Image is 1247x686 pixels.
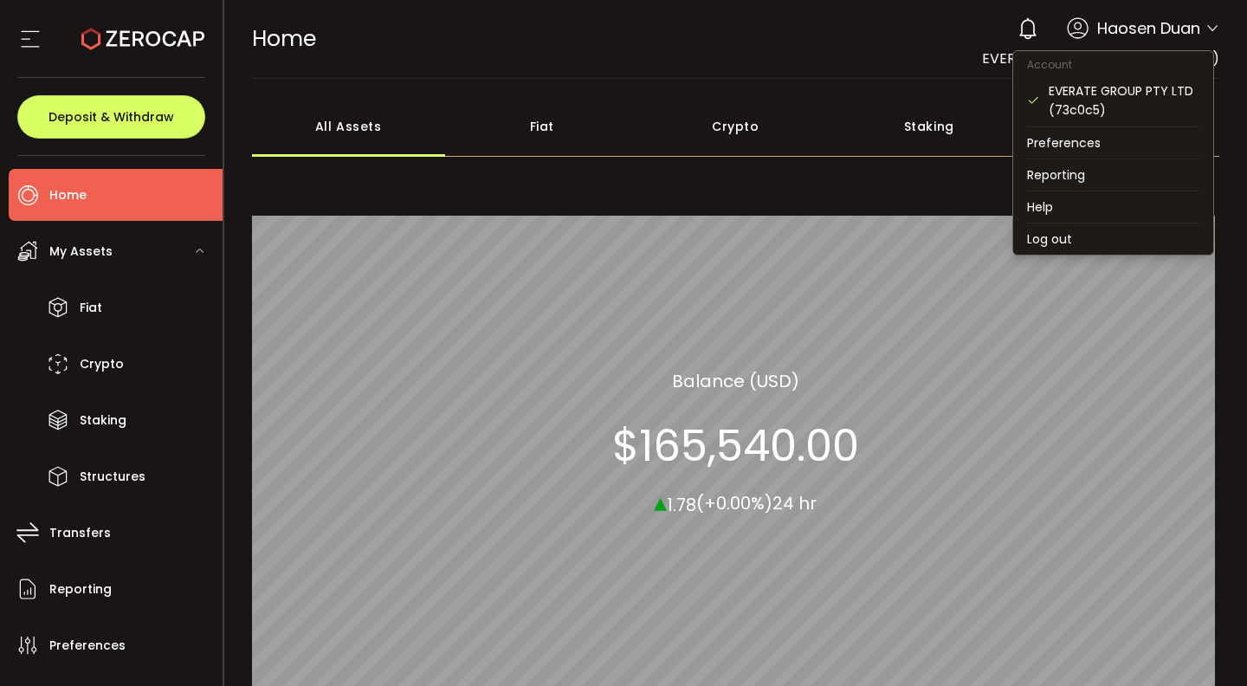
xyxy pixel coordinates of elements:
[1041,499,1247,686] iframe: Chat Widget
[17,95,205,139] button: Deposit & Withdraw
[80,352,124,377] span: Crypto
[612,419,859,471] section: $165,540.00
[49,633,126,658] span: Preferences
[639,96,833,157] div: Crypto
[672,367,799,393] section: Balance (USD)
[80,464,145,489] span: Structures
[252,23,316,54] span: Home
[1013,57,1086,72] span: Account
[667,492,696,516] span: 1.78
[1097,16,1200,40] span: Haosen Duan
[1013,127,1213,159] li: Preferences
[49,521,111,546] span: Transfers
[772,491,817,515] span: 24 hr
[49,183,87,208] span: Home
[1013,223,1213,255] li: Log out
[49,577,112,602] span: Reporting
[445,96,639,157] div: Fiat
[654,482,667,520] span: ▴
[1013,159,1213,191] li: Reporting
[696,491,772,515] span: (+0.00%)
[80,408,126,433] span: Staking
[832,96,1026,157] div: Staking
[49,239,113,264] span: My Assets
[80,295,102,320] span: Fiat
[252,96,446,157] div: All Assets
[48,111,174,123] span: Deposit & Withdraw
[1049,81,1199,120] div: EVERATE GROUP PTY LTD (73c0c5)
[1013,191,1213,223] li: Help
[982,49,1219,68] span: EVERATE GROUP PTY LTD (73c0c5)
